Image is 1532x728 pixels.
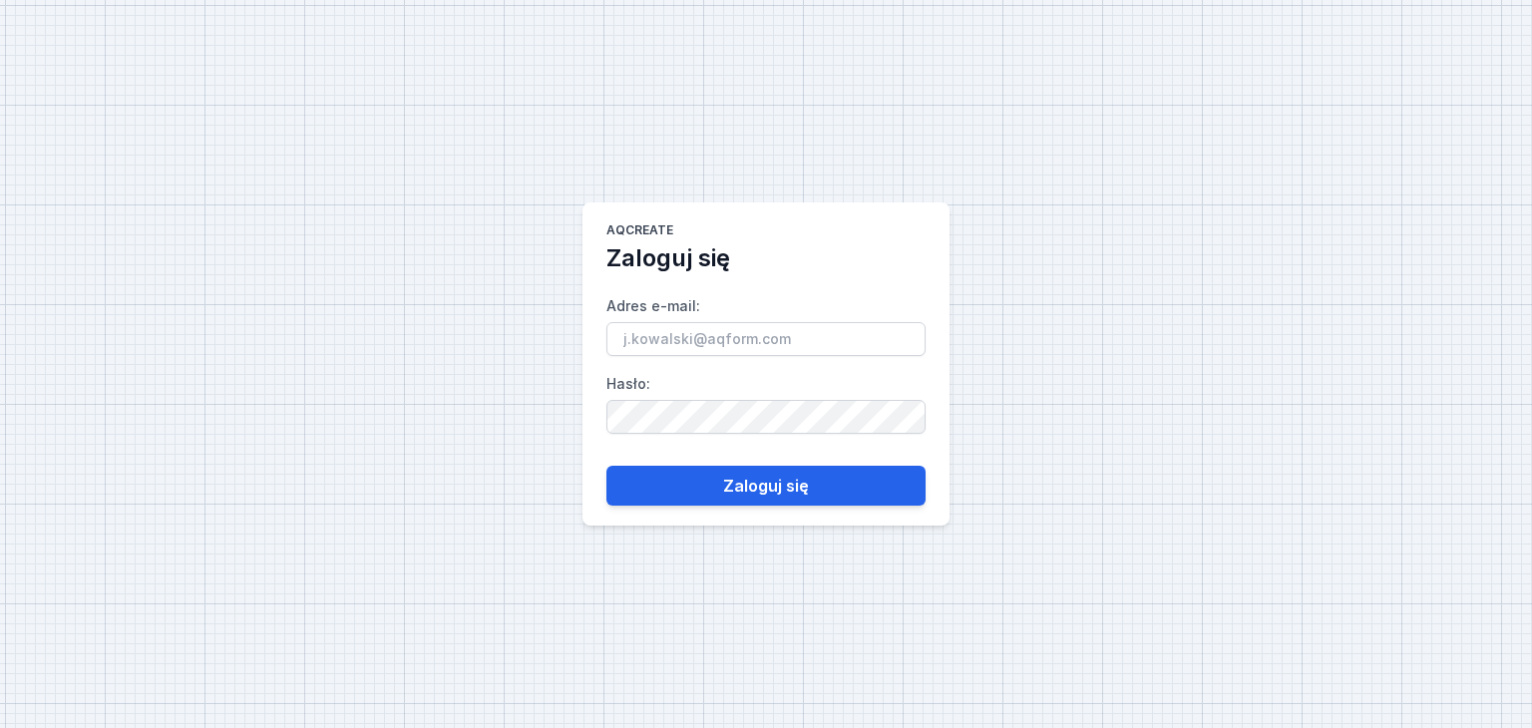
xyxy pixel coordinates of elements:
[606,242,730,274] h2: Zaloguj się
[606,222,673,242] h1: AQcreate
[606,290,926,356] label: Adres e-mail :
[606,322,926,356] input: Adres e-mail:
[606,466,926,506] button: Zaloguj się
[606,400,926,434] input: Hasło:
[606,368,926,434] label: Hasło :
